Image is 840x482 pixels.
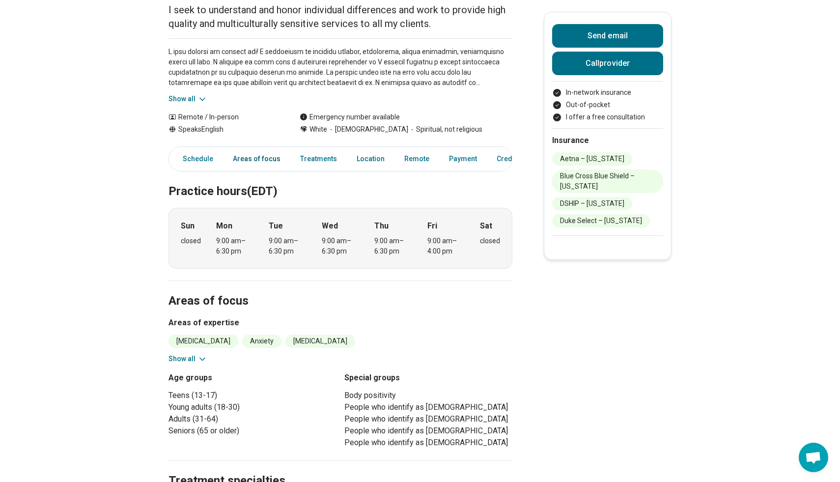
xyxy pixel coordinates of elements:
div: When does the program meet? [168,208,512,269]
div: 9:00 am – 6:30 pm [374,236,412,256]
div: 9:00 am – 6:30 pm [322,236,360,256]
div: 9:00 am – 4:00 pm [427,236,465,256]
strong: Thu [374,220,389,232]
strong: Sun [181,220,195,232]
h3: Areas of expertise [168,317,512,329]
a: Remote [398,149,435,169]
li: People who identify as [DEMOGRAPHIC_DATA] [344,401,512,413]
strong: Mon [216,220,232,232]
p: L ipsu dolorsi am consect adi! E seddoeiusm te incididu utlabor, etdolorema, aliqua enimadmin, ve... [168,47,512,88]
li: [MEDICAL_DATA] [168,335,238,348]
strong: Fri [427,220,437,232]
li: Anxiety [242,335,281,348]
li: People who identify as [DEMOGRAPHIC_DATA] [344,437,512,449]
h2: Practice hours (EDT) [168,160,512,200]
li: Teens (13-17) [168,390,336,401]
li: Out-of-pocket [552,100,663,110]
button: Callprovider [552,52,663,75]
strong: Wed [322,220,338,232]
a: Payment [443,149,483,169]
h2: Areas of focus [168,269,512,310]
h2: Insurance [552,135,663,146]
strong: Sat [480,220,492,232]
li: In-network insurance [552,87,663,98]
button: Send email [552,24,663,48]
div: closed [181,236,201,246]
button: Show all [168,94,207,104]
div: Emergency number available [300,112,400,122]
span: White [309,124,327,135]
li: Adults (31-64) [168,413,336,425]
a: Treatments [294,149,343,169]
li: Blue Cross Blue Shield – [US_STATE] [552,170,663,193]
a: Areas of focus [227,149,286,169]
li: [MEDICAL_DATA] [285,335,355,348]
span: Spiritual, not religious [408,124,482,135]
div: closed [480,236,500,246]
li: People who identify as [DEMOGRAPHIC_DATA] [344,425,512,437]
li: Duke Select – [US_STATE] [552,214,650,227]
li: I offer a free consultation [552,112,663,122]
li: Body positivity [344,390,512,401]
div: 9:00 am – 6:30 pm [269,236,307,256]
a: Location [351,149,391,169]
a: Credentials [491,149,540,169]
a: Schedule [171,149,219,169]
div: Remote / In-person [168,112,280,122]
ul: Payment options [552,87,663,122]
li: Young adults (18-30) [168,401,336,413]
button: Show all [168,354,207,364]
li: Aetna – [US_STATE] [552,152,632,166]
div: 9:00 am – 6:30 pm [216,236,254,256]
div: Speaks English [168,124,280,135]
li: Seniors (65 or older) [168,425,336,437]
strong: Tue [269,220,283,232]
h3: Special groups [344,372,512,384]
li: DSHIP – [US_STATE] [552,197,632,210]
div: Open chat [799,443,828,472]
h3: Age groups [168,372,336,384]
span: [DEMOGRAPHIC_DATA] [327,124,408,135]
li: People who identify as [DEMOGRAPHIC_DATA] [344,413,512,425]
p: I seek to understand and honor individual differences and work to provide high quality and multic... [168,3,512,30]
